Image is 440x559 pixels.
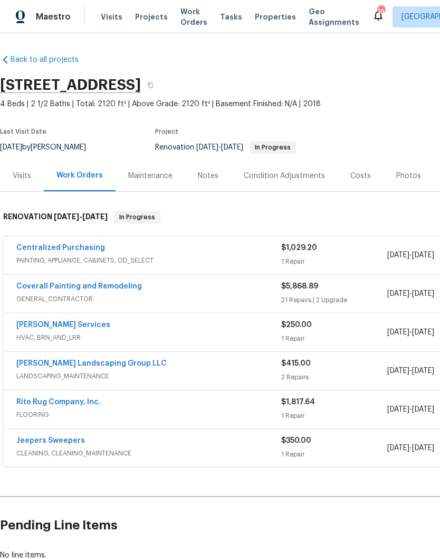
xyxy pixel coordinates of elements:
[412,406,434,413] span: [DATE]
[387,251,409,259] span: [DATE]
[16,294,281,304] span: GENERAL_CONTRACTOR
[198,171,218,181] div: Notes
[3,211,108,223] h6: RENOVATION
[281,411,387,421] div: 1 Repair
[82,213,108,220] span: [DATE]
[155,144,296,151] span: Renovation
[281,295,387,305] div: 21 Repairs | 2 Upgrade
[387,406,409,413] span: [DATE]
[196,144,218,151] span: [DATE]
[16,244,105,251] a: Centralized Purchasing
[16,448,281,459] span: CLEANING, CLEANING_MAINTENANCE
[281,360,311,367] span: $415.00
[387,288,434,299] span: -
[16,371,281,381] span: LANDSCAPING_MAINTENANCE
[281,256,387,267] div: 1 Repair
[387,290,409,297] span: [DATE]
[281,283,318,290] span: $5,868.89
[387,366,434,376] span: -
[16,321,110,329] a: [PERSON_NAME] Services
[16,283,142,290] a: Coverall Painting and Remodeling
[16,409,281,420] span: FLOORING
[377,6,385,17] div: 19
[16,437,85,444] a: Jeepers Sweepers
[396,171,421,181] div: Photos
[135,12,168,22] span: Projects
[128,171,173,181] div: Maintenance
[387,250,434,260] span: -
[281,244,317,251] span: $1,029.20
[281,437,311,444] span: $350.00
[387,329,409,336] span: [DATE]
[412,290,434,297] span: [DATE]
[387,404,434,415] span: -
[244,171,325,181] div: Condition Adjustments
[251,144,295,151] span: In Progress
[309,6,359,27] span: Geo Assignments
[387,443,434,453] span: -
[56,170,103,181] div: Work Orders
[221,144,243,151] span: [DATE]
[220,13,242,21] span: Tasks
[101,12,122,22] span: Visits
[155,128,178,135] span: Project
[412,329,434,336] span: [DATE]
[412,444,434,452] span: [DATE]
[255,12,296,22] span: Properties
[281,333,387,344] div: 1 Repair
[16,332,281,343] span: HVAC, BRN_AND_LRR
[412,367,434,375] span: [DATE]
[180,6,207,27] span: Work Orders
[281,321,312,329] span: $250.00
[16,398,101,406] a: Rite Rug Company, Inc.
[350,171,371,181] div: Costs
[54,213,108,220] span: -
[54,213,79,220] span: [DATE]
[387,367,409,375] span: [DATE]
[281,372,387,383] div: 2 Repairs
[115,212,159,222] span: In Progress
[141,76,160,95] button: Copy Address
[412,251,434,259] span: [DATE]
[281,449,387,460] div: 1 Repair
[196,144,243,151] span: -
[16,255,281,266] span: PAINTING, APPLIANCE, CABINETS, OD_SELECT
[16,360,167,367] a: [PERSON_NAME] Landscaping Group LLC
[281,398,315,406] span: $1,817.64
[387,327,434,338] span: -
[36,12,71,22] span: Maestro
[387,444,409,452] span: [DATE]
[13,171,31,181] div: Visits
